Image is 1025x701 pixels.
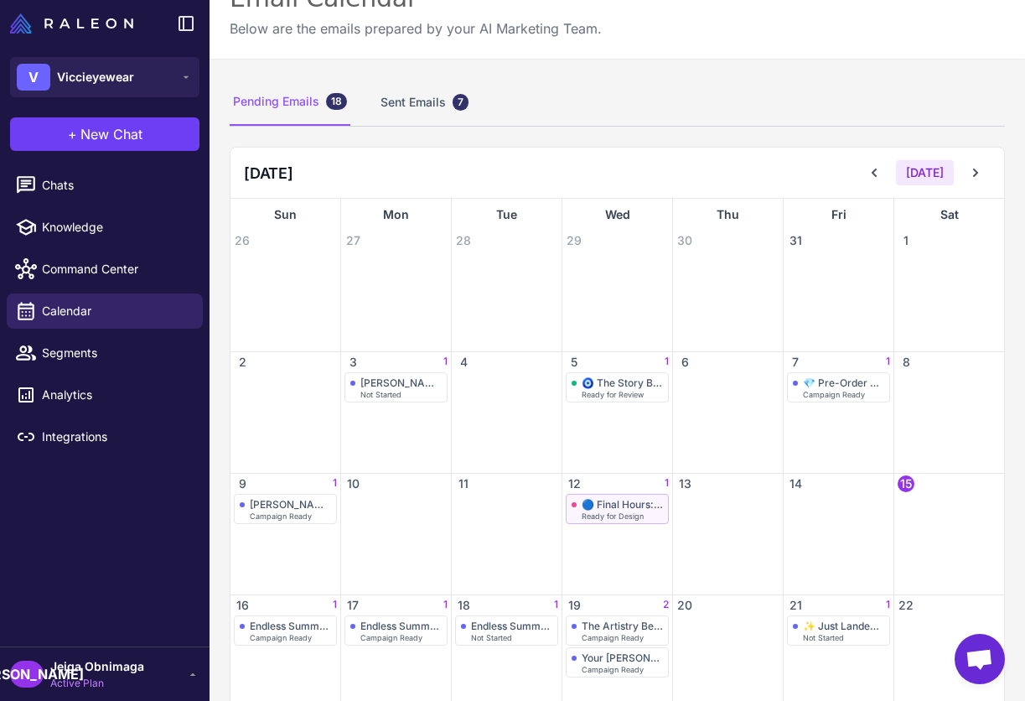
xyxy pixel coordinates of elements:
span: 1 [333,597,337,614]
span: Campaign Ready [250,512,312,520]
span: 18 [455,597,472,614]
span: Campaign Ready [250,634,312,641]
span: Not Started [360,391,401,398]
div: Mon [341,199,451,231]
span: 27 [344,232,361,249]
div: Sat [894,199,1004,231]
span: Analytics [42,386,189,404]
span: Knowledge [42,218,189,236]
span: 1 [554,597,558,614]
span: 1 [443,597,448,614]
div: 7 [453,94,468,111]
div: 18 [326,93,347,110]
a: Calendar [7,293,203,329]
span: Ready for Review [582,391,644,398]
span: Campaign Ready [582,666,644,673]
a: Segments [7,335,203,371]
div: 🔵 Final Hours: [PERSON_NAME] Pre-Orders [582,498,663,511]
p: Below are the emails prepared by your AI Marketing Team. [230,18,602,39]
span: 8 [898,354,914,371]
span: 4 [455,354,472,371]
span: 11 [455,475,472,492]
div: The Artistry Behind Your Frames: [PERSON_NAME]'s Craft Journey [582,620,663,632]
span: 5 [566,354,582,371]
img: Raleon Logo [10,13,133,34]
span: 14 [787,475,804,492]
span: 1 [665,354,669,371]
div: 💎 Pre-Order Update: [PERSON_NAME] Almost Gone [803,376,884,389]
span: 28 [455,232,472,249]
div: 🧿 The Story Behind [PERSON_NAME] [582,376,663,389]
span: 6 [676,354,693,371]
span: 1 [898,232,914,249]
span: Campaign Ready [803,391,865,398]
div: Endless Summer Sale Last Chance [360,620,442,632]
span: Segments [42,344,189,362]
span: Not Started [471,634,512,641]
span: 15 [898,475,914,492]
span: 1 [333,475,337,492]
div: Endless Summer Sale Extended [471,620,552,632]
span: Integrations [42,428,189,446]
a: Integrations [7,419,203,454]
span: 10 [344,475,361,492]
div: Endless Summer Sale Reminder 2 [250,620,331,632]
a: Command Center [7,252,203,287]
div: Fri [784,199,893,231]
div: Wed [562,199,672,231]
span: 13 [676,475,693,492]
span: Command Center [42,260,189,278]
span: + [68,124,77,144]
span: 20 [676,597,693,614]
div: Pending Emails [230,79,350,126]
div: V [17,64,50,91]
span: 1 [886,597,890,614]
h2: [DATE] [244,162,293,184]
button: [DATE] [896,160,954,185]
span: 21 [787,597,804,614]
a: Knowledge [7,210,203,245]
span: 31 [787,232,804,249]
span: Calendar [42,302,189,320]
span: 1 [886,354,890,371]
button: +New Chat [10,117,199,151]
div: Tue [452,199,562,231]
span: Chats [42,176,189,195]
span: 26 [234,232,251,249]
div: Sun [230,199,340,231]
button: VViccieyewear [10,57,199,97]
span: Ready for Design [582,512,644,520]
div: Thu [673,199,783,231]
span: Viccieyewear [57,68,134,86]
a: Analytics [7,377,203,413]
span: New Chat [80,124,142,144]
span: 17 [344,597,361,614]
span: Campaign Ready [360,634,422,641]
span: 7 [787,354,804,371]
span: 16 [234,597,251,614]
span: Active Plan [50,676,144,691]
span: 19 [566,597,582,614]
div: Your [PERSON_NAME] Questions Answered [582,652,663,664]
span: 1 [665,475,669,492]
span: 2 [234,354,251,371]
span: 1 [443,354,448,371]
span: 2 [663,597,669,614]
div: [PERSON_NAME] [10,661,44,688]
a: Open chat [955,634,1005,684]
div: [PERSON_NAME]: [PERSON_NAME] Pre-order Announcement [360,376,442,389]
div: [PERSON_NAME]'s Edit: Summer Statement Frames [250,498,331,511]
span: 9 [234,475,251,492]
span: Campaign Ready [582,634,644,641]
a: Chats [7,168,203,203]
span: Jeiga Obnimaga [50,657,144,676]
div: Sent Emails [377,79,472,126]
div: ✨ Just Landed: [PERSON_NAME] Now Available [803,620,884,632]
span: 12 [566,475,582,492]
span: 30 [676,232,693,249]
span: 3 [344,354,361,371]
span: 22 [898,597,914,614]
span: Not Started [803,634,844,641]
span: 29 [566,232,582,249]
